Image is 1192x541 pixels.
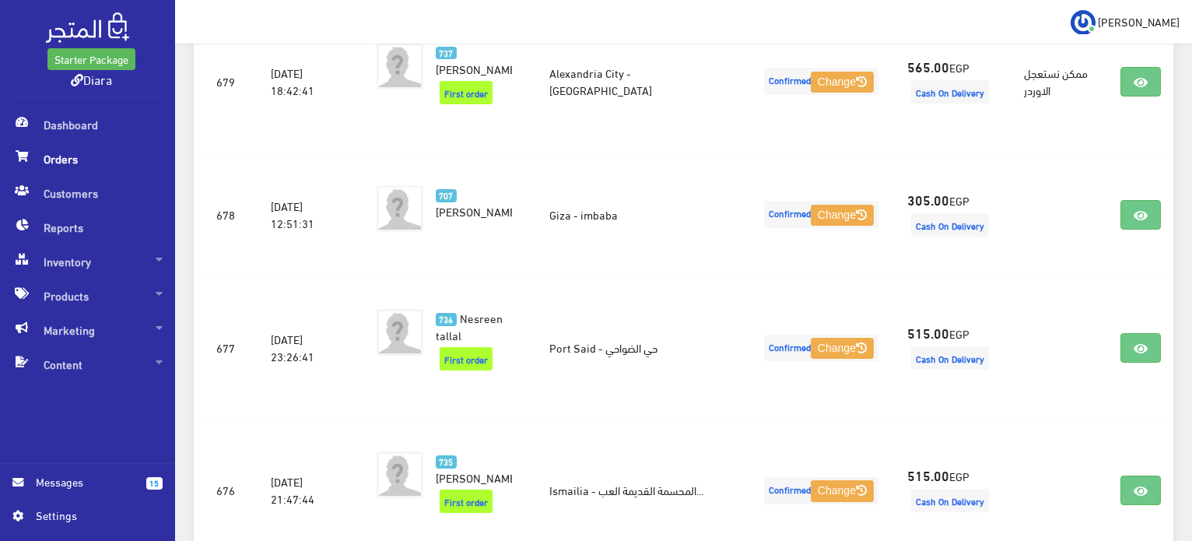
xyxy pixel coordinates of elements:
[811,480,874,502] button: Change
[146,477,163,490] span: 15
[911,80,989,104] span: Cash On Delivery
[194,10,258,153] td: 679
[436,466,519,488] span: [PERSON_NAME]
[537,10,748,153] td: Alexandria City - [GEOGRAPHIC_DATA]
[911,346,989,370] span: Cash On Delivery
[537,276,748,419] td: Port Said - حي الضواحي
[1011,10,1108,153] td: ممكن نستعجل الاوردر
[46,12,129,43] img: .
[377,309,423,356] img: avatar.png
[377,43,423,90] img: avatar.png
[895,153,1011,276] td: EGP
[36,507,149,524] span: Settings
[194,276,258,419] td: 677
[436,43,512,77] a: 737 [PERSON_NAME]
[895,10,1011,153] td: EGP
[436,200,519,222] span: [PERSON_NAME]
[811,338,874,360] button: Change
[907,56,949,76] strong: 565.00
[258,153,352,276] td: [DATE] 12:51:31
[258,10,352,153] td: [DATE] 18:42:41
[194,153,258,276] td: 678
[36,473,134,490] span: Messages
[895,276,1011,419] td: EGP
[436,307,503,346] span: Nesreen tallal
[436,313,457,326] span: 736
[764,201,878,228] span: Confirmed
[436,58,519,79] span: [PERSON_NAME]
[12,473,163,507] a: 15 Messages
[811,72,874,93] button: Change
[907,189,949,209] strong: 305.00
[440,81,493,104] span: First order
[12,176,163,210] span: Customers
[1114,434,1173,494] iframe: Drift Widget Chat Controller
[436,185,512,220] a: 707 [PERSON_NAME]
[537,153,748,276] td: Giza - imbaba
[12,210,163,244] span: Reports
[1071,9,1180,34] a: ... [PERSON_NAME]
[436,309,512,343] a: 736 Nesreen tallal
[47,48,135,70] a: Starter Package
[440,490,493,513] span: First order
[71,68,112,90] a: Diara
[436,451,512,486] a: 735 [PERSON_NAME]
[436,47,457,60] span: 737
[12,142,163,176] span: Orders
[764,477,878,504] span: Confirmed
[1098,12,1180,31] span: [PERSON_NAME]
[440,347,493,371] span: First order
[12,279,163,313] span: Products
[377,185,423,232] img: avatar.png
[811,205,874,227] button: Change
[12,347,163,381] span: Content
[764,68,878,95] span: Confirmed
[377,451,423,498] img: avatar.png
[12,507,163,532] a: Settings
[911,213,989,237] span: Cash On Delivery
[12,244,163,279] span: Inventory
[12,107,163,142] span: Dashboard
[764,335,878,362] span: Confirmed
[907,465,949,485] strong: 515.00
[1071,10,1096,35] img: ...
[436,189,457,202] span: 707
[258,276,352,419] td: [DATE] 23:26:41
[907,322,949,343] strong: 515.00
[436,455,457,469] span: 735
[911,489,989,512] span: Cash On Delivery
[12,313,163,347] span: Marketing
